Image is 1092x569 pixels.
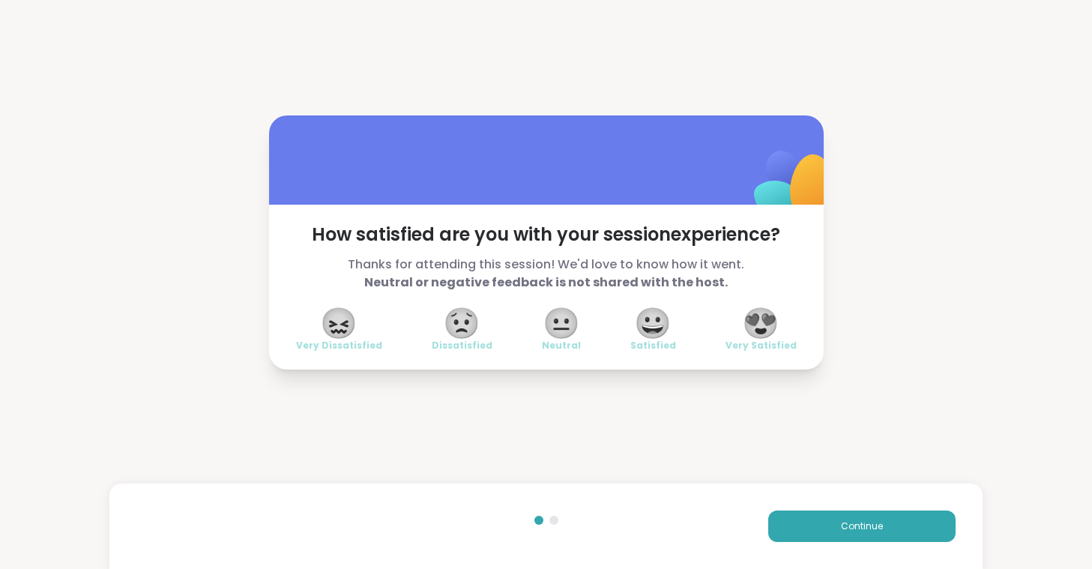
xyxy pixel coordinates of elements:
[432,340,492,352] span: Dissatisfied
[634,310,672,337] span: 😀
[719,112,868,261] img: ShareWell Logomark
[543,310,580,337] span: 😐
[296,223,797,247] span: How satisfied are you with your session experience?
[841,520,883,533] span: Continue
[296,340,382,352] span: Very Dissatisfied
[768,511,956,542] button: Continue
[542,340,581,352] span: Neutral
[320,310,358,337] span: 😖
[443,310,480,337] span: 😟
[364,274,728,291] b: Neutral or negative feedback is not shared with the host.
[726,340,797,352] span: Very Satisfied
[296,256,797,292] span: Thanks for attending this session! We'd love to know how it went.
[742,310,779,337] span: 😍
[630,340,676,352] span: Satisfied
